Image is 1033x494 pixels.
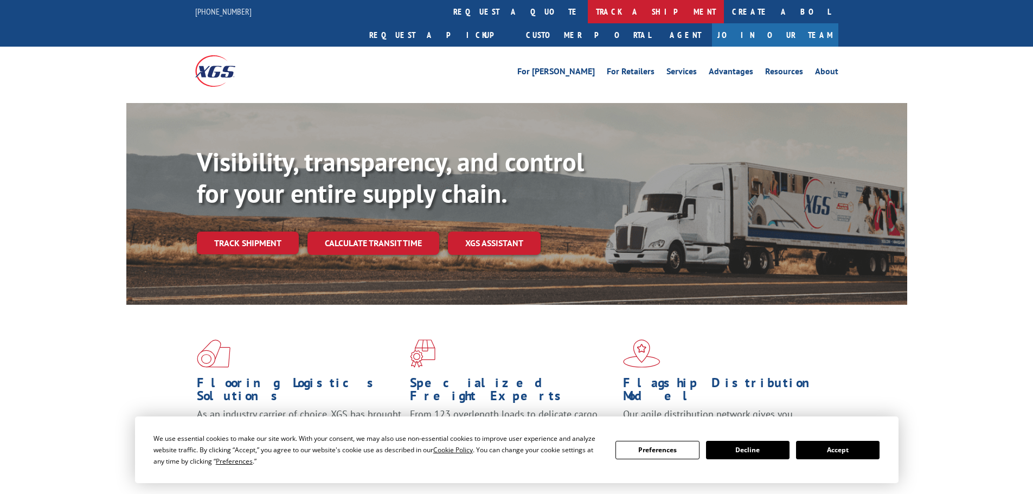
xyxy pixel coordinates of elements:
a: Calculate transit time [307,232,439,255]
a: Track shipment [197,232,299,254]
a: For [PERSON_NAME] [517,67,595,79]
a: XGS ASSISTANT [448,232,541,255]
a: Advantages [709,67,753,79]
a: Agent [659,23,712,47]
a: For Retailers [607,67,655,79]
span: Our agile distribution network gives you nationwide inventory management on demand. [623,408,823,433]
span: As an industry carrier of choice, XGS has brought innovation and dedication to flooring logistics... [197,408,401,446]
img: xgs-icon-focused-on-flooring-red [410,339,435,368]
b: Visibility, transparency, and control for your entire supply chain. [197,145,584,210]
img: xgs-icon-flagship-distribution-model-red [623,339,660,368]
h1: Specialized Freight Experts [410,376,615,408]
h1: Flagship Distribution Model [623,376,828,408]
a: Join Our Team [712,23,838,47]
button: Preferences [615,441,699,459]
button: Decline [706,441,790,459]
a: Request a pickup [361,23,518,47]
span: Preferences [216,457,253,466]
div: Cookie Consent Prompt [135,416,899,483]
a: About [815,67,838,79]
div: We use essential cookies to make our site work. With your consent, we may also use non-essential ... [153,433,602,467]
span: Cookie Policy [433,445,473,454]
button: Accept [796,441,880,459]
img: xgs-icon-total-supply-chain-intelligence-red [197,339,230,368]
a: [PHONE_NUMBER] [195,6,252,17]
a: Customer Portal [518,23,659,47]
a: Resources [765,67,803,79]
h1: Flooring Logistics Solutions [197,376,402,408]
a: Services [666,67,697,79]
p: From 123 overlength loads to delicate cargo, our experienced staff knows the best way to move you... [410,408,615,456]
